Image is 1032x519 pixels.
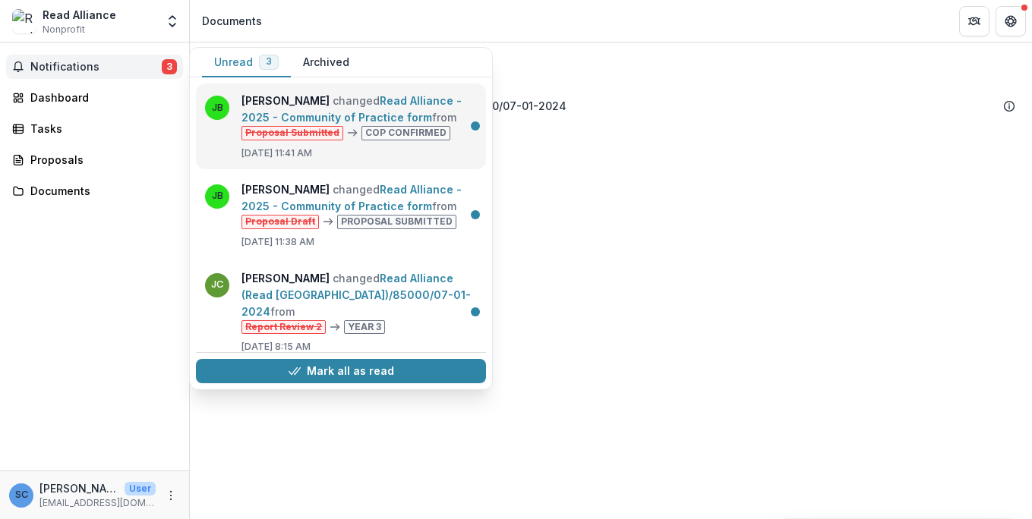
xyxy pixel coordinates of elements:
button: Partners [959,6,989,36]
p: [PERSON_NAME] [39,480,118,496]
button: Mark all as read [196,359,486,383]
div: Shea Copeland [15,490,28,500]
button: Open entity switcher [162,6,183,36]
nav: breadcrumb [196,10,268,32]
p: changed from [241,270,477,335]
a: Proposals [6,147,183,172]
span: 3 [266,56,272,67]
button: Get Help [996,6,1026,36]
a: Documents [6,178,183,203]
button: Unread [202,48,291,77]
span: Nonprofit [43,23,85,36]
div: Dashboard [30,90,171,105]
div: Proposals [30,152,171,168]
a: Read Alliance - 2025 - Community of Practice form [241,183,462,212]
div: Documents [202,13,262,29]
p: changed from [241,93,477,140]
a: Tasks [6,116,183,141]
p: changed from [241,181,477,229]
a: Read Alliance (Read [GEOGRAPHIC_DATA])/85000/07-01-2024 [241,272,471,318]
span: 3 [162,59,177,74]
div: Read Alliance [43,7,116,23]
a: Read Alliance - 2025 - Community of Practice form [241,94,462,124]
button: More [162,486,180,505]
img: Read Alliance [12,9,36,33]
div: Documents [30,183,171,199]
div: Read Alliance (Read [GEOGRAPHIC_DATA])/85000/07-01-2024 [200,92,1021,120]
p: [EMAIL_ADDRESS][DOMAIN_NAME] [39,496,156,510]
button: Archived [291,48,361,77]
p: User [125,482,156,495]
span: Notifications [30,61,162,74]
button: Notifications3 [6,55,183,79]
a: Dashboard [6,85,183,110]
div: Tasks [30,121,171,137]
